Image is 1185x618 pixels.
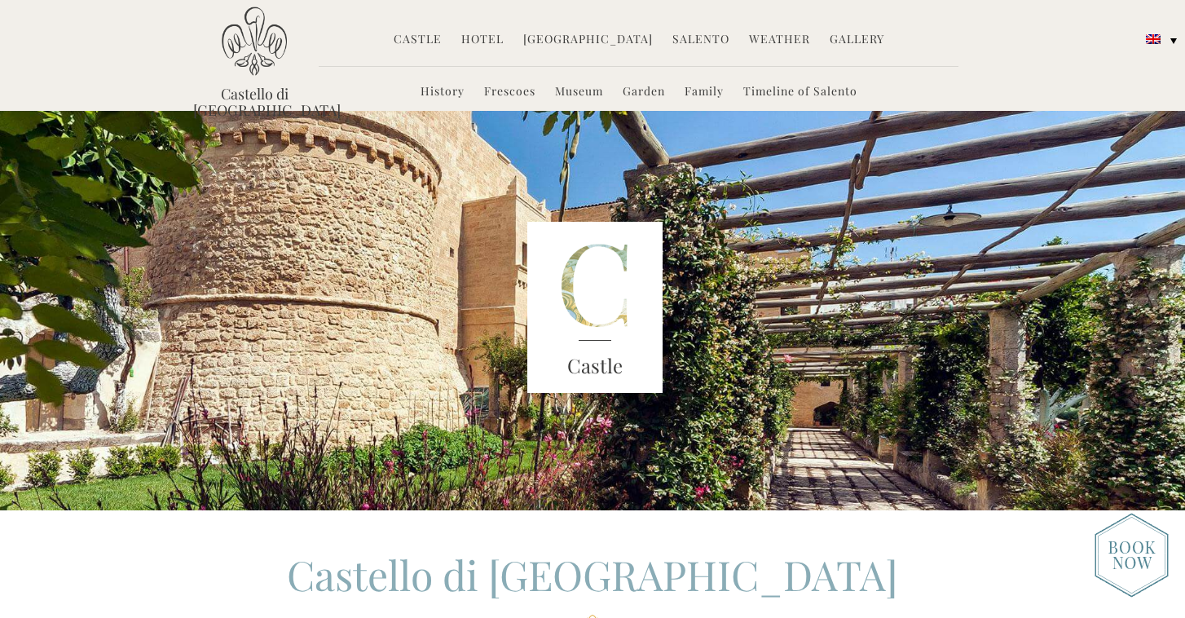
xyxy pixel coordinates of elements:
[523,31,653,50] a: [GEOGRAPHIC_DATA]
[527,351,663,381] h3: Castle
[743,83,857,102] a: Timeline of Salento
[749,31,810,50] a: Weather
[394,31,442,50] a: Castle
[685,83,724,102] a: Family
[193,86,315,118] a: Castello di [GEOGRAPHIC_DATA]
[830,31,884,50] a: Gallery
[222,7,287,76] img: Castello di Ugento
[672,31,729,50] a: Salento
[527,222,663,393] img: castle-letter.png
[1095,513,1169,598] img: new-booknow.png
[555,83,603,102] a: Museum
[461,31,504,50] a: Hotel
[421,83,465,102] a: History
[1146,34,1161,44] img: English
[484,83,535,102] a: Frescoes
[623,83,665,102] a: Garden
